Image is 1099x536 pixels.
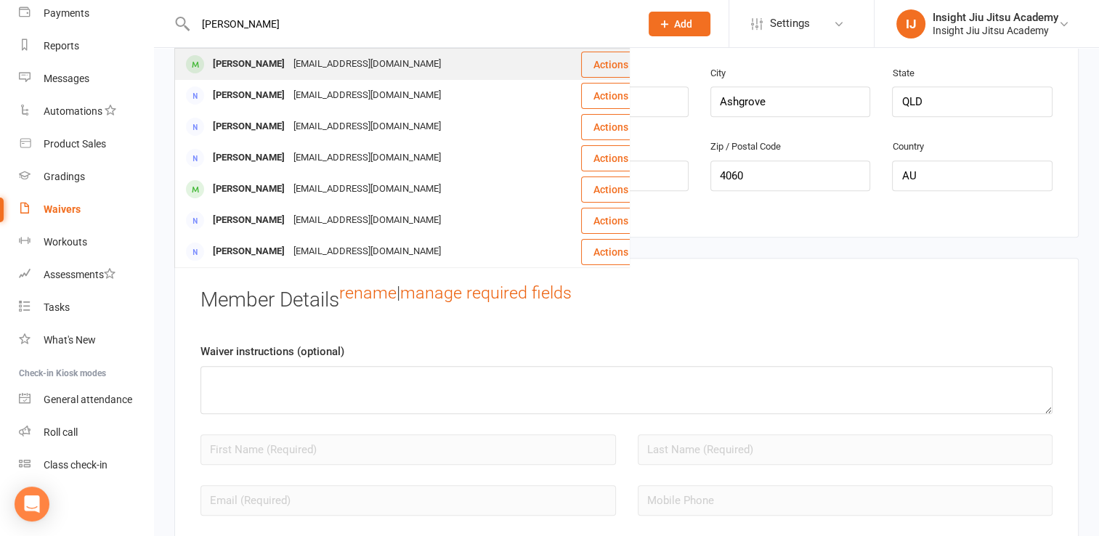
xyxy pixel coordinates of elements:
[581,145,653,171] button: Actions
[289,54,445,75] div: [EMAIL_ADDRESS][DOMAIN_NAME]
[191,14,630,34] input: Search...
[19,226,153,259] a: Workouts
[581,239,653,265] button: Actions
[208,147,289,168] div: [PERSON_NAME]
[208,54,289,75] div: [PERSON_NAME]
[44,236,87,248] div: Workouts
[19,193,153,226] a: Waivers
[15,487,49,521] div: Open Intercom Messenger
[19,30,153,62] a: Reports
[19,449,153,482] a: Class kiosk mode
[289,210,445,231] div: [EMAIL_ADDRESS][DOMAIN_NAME]
[19,128,153,161] a: Product Sales
[44,171,85,182] div: Gradings
[19,161,153,193] a: Gradings
[44,269,115,280] div: Assessments
[770,7,810,40] span: Settings
[44,203,81,215] div: Waivers
[581,114,653,140] button: Actions
[208,241,289,262] div: [PERSON_NAME]
[933,24,1058,37] div: Insight Jiu Jitsu Academy
[19,324,153,357] a: What's New
[339,283,572,303] sup: |
[289,241,445,262] div: [EMAIL_ADDRESS][DOMAIN_NAME]
[289,179,445,200] div: [EMAIL_ADDRESS][DOMAIN_NAME]
[581,52,653,78] button: Actions
[44,426,78,438] div: Roll call
[200,343,344,360] label: Waiver instructions (optional)
[581,83,653,109] button: Actions
[289,85,445,106] div: [EMAIL_ADDRESS][DOMAIN_NAME]
[44,334,96,346] div: What's New
[44,7,89,19] div: Payments
[19,383,153,416] a: General attendance kiosk mode
[649,12,710,36] button: Add
[933,11,1058,24] div: Insight Jiu Jitsu Academy
[208,116,289,137] div: [PERSON_NAME]
[44,301,70,313] div: Tasks
[638,485,1053,516] input: Mobile Phone
[19,259,153,291] a: Assessments
[200,434,616,465] input: First Name (Required)
[638,434,1053,465] input: Last Name (Required)
[44,105,102,117] div: Automations
[339,283,397,303] a: rename
[892,139,923,155] label: Country
[200,284,834,311] h3: Member Details
[19,95,153,128] a: Automations
[19,416,153,449] a: Roll call
[674,18,692,30] span: Add
[19,291,153,324] a: Tasks
[44,73,89,84] div: Messages
[289,147,445,168] div: [EMAIL_ADDRESS][DOMAIN_NAME]
[289,116,445,137] div: [EMAIL_ADDRESS][DOMAIN_NAME]
[208,85,289,106] div: [PERSON_NAME]
[710,139,781,155] label: Zip / Postal Code
[710,66,726,81] label: City
[44,394,132,405] div: General attendance
[44,459,108,471] div: Class check-in
[19,62,153,95] a: Messages
[208,210,289,231] div: [PERSON_NAME]
[208,179,289,200] div: [PERSON_NAME]
[400,283,572,303] a: manage required fields
[581,208,653,234] button: Actions
[44,40,79,52] div: Reports
[200,485,616,516] input: Email (Required)
[581,176,653,203] button: Actions
[892,66,914,81] label: State
[44,138,106,150] div: Product Sales
[896,9,925,38] div: IJ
